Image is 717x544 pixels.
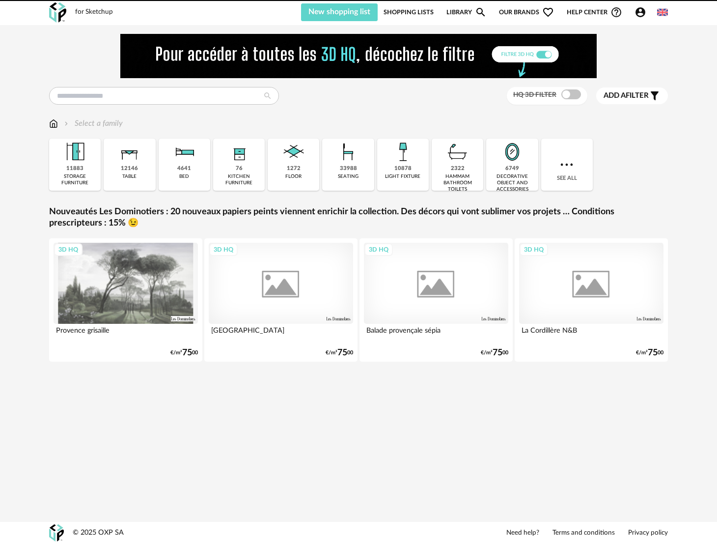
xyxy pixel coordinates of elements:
[121,165,138,172] div: 12146
[49,524,64,542] img: OXP
[236,165,243,172] div: 76
[499,3,554,21] span: Our brands
[649,90,661,102] span: Filter icon
[116,139,143,165] img: Table.png
[73,528,124,538] div: © 2025 OXP SA
[567,6,622,18] span: Help centerHelp Circle Outline icon
[542,6,554,18] span: Heart Outline icon
[435,173,480,193] div: hammam bathroom toilets
[604,91,649,101] span: filter
[385,173,420,180] div: light fixture
[75,8,113,17] div: for Sketchup
[335,139,361,165] img: Assise.png
[171,139,197,165] img: Literie.png
[204,238,358,362] a: 3D HQ [GEOGRAPHIC_DATA] €/m²7500
[520,243,548,256] div: 3D HQ
[648,349,658,356] span: 75
[499,139,525,165] img: Miroir.png
[444,139,471,165] img: Salle%20de%20bain.png
[541,139,593,191] div: See all
[394,165,412,172] div: 10878
[657,7,668,18] img: us
[62,139,88,165] img: Meuble%20de%20rangement.png
[384,3,434,21] a: Shopping Lists
[506,529,539,538] a: Need help?
[634,6,646,18] span: Account Circle icon
[177,165,191,172] div: 4641
[513,91,556,98] span: HQ 3D filter
[364,324,508,344] div: Balade provençale sépia
[552,529,615,538] a: Terms and conditions
[122,173,137,180] div: table
[604,92,626,99] span: Add a
[451,165,465,172] div: 2322
[340,165,357,172] div: 33988
[337,349,347,356] span: 75
[216,173,262,186] div: kitchen furniture
[179,173,189,180] div: bed
[62,118,70,129] img: svg+xml;base64,PHN2ZyB3aWR0aD0iMTYiIGhlaWdodD0iMTYiIHZpZXdCb3g9IjAgMCAxNiAxNiIgZmlsbD0ibm9uZSIgeG...
[446,3,487,21] a: LibraryMagnify icon
[49,118,58,129] img: svg+xml;base64,PHN2ZyB3aWR0aD0iMTYiIGhlaWdodD0iMTciIHZpZXdCb3g9IjAgMCAxNiAxNyIgZmlsbD0ibm9uZSIgeG...
[326,349,353,356] div: €/m² 00
[610,6,622,18] span: Help Circle Outline icon
[364,243,393,256] div: 3D HQ
[280,139,307,165] img: Sol.png
[285,173,302,180] div: floor
[475,6,487,18] span: Magnify icon
[628,529,668,538] a: Privacy policy
[493,349,502,356] span: 75
[636,349,663,356] div: €/m² 00
[49,206,668,229] a: Nouveautés Les Dominotiers : 20 nouveaux papiers peints viennent enrichir la collection. Des déco...
[389,139,416,165] img: Luminaire.png
[481,349,508,356] div: €/m² 00
[519,324,663,344] div: La Cordillère N&B
[52,173,98,186] div: storage furniture
[49,238,202,362] a: 3D HQ Provence grisaille €/m²7500
[226,139,252,165] img: Rangement.png
[515,238,668,362] a: 3D HQ La Cordillère N&B €/m²7500
[66,165,83,172] div: 11883
[308,8,370,16] span: New shopping list
[54,243,83,256] div: 3D HQ
[182,349,192,356] span: 75
[209,243,238,256] div: 3D HQ
[170,349,198,356] div: €/m² 00
[49,2,66,23] img: OXP
[120,34,597,78] img: FILTRE%20HQ%20NEW_V1%20(4).gif
[596,87,668,104] button: Add afilter Filter icon
[62,118,123,129] div: Select a family
[489,173,535,193] div: decorative object and accessories
[338,173,358,180] div: seating
[505,165,519,172] div: 6749
[54,324,198,344] div: Provence grisaille
[634,6,651,18] span: Account Circle icon
[287,165,301,172] div: 1272
[558,156,576,173] img: more.7b13dc1.svg
[359,238,513,362] a: 3D HQ Balade provençale sépia €/m²7500
[209,324,353,344] div: [GEOGRAPHIC_DATA]
[301,3,378,21] button: New shopping list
